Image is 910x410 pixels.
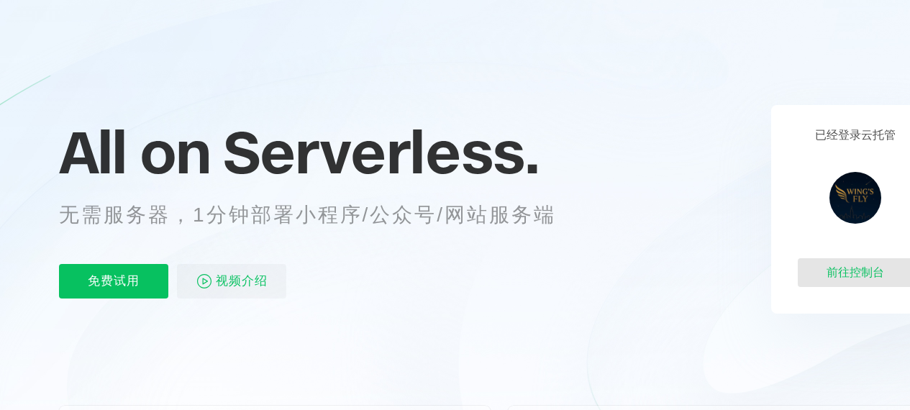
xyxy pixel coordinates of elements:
span: All on [59,116,209,188]
img: video_play.svg [196,273,213,290]
p: 已经登录云托管 [815,128,896,143]
span: 视频介绍 [216,264,268,299]
p: 无需服务器，1分钟部署小程序/公众号/网站服务端 [59,201,583,229]
span: Serverless. [223,116,539,188]
p: 免费试用 [59,264,168,299]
